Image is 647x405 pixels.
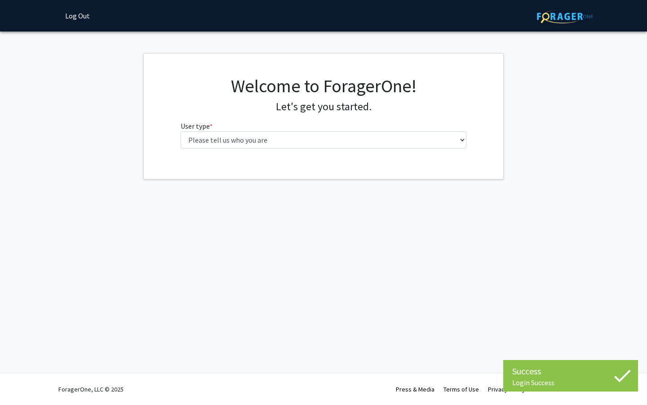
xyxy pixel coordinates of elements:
[396,385,434,393] a: Press & Media
[181,75,467,97] h1: Welcome to ForagerOne!
[512,378,629,387] div: Login Success
[537,9,593,23] img: ForagerOne Logo
[512,364,629,378] div: Success
[443,385,479,393] a: Terms of Use
[488,385,525,393] a: Privacy Policy
[181,121,213,131] label: User type
[58,373,124,405] div: ForagerOne, LLC © 2025
[181,100,467,113] h4: Let's get you started.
